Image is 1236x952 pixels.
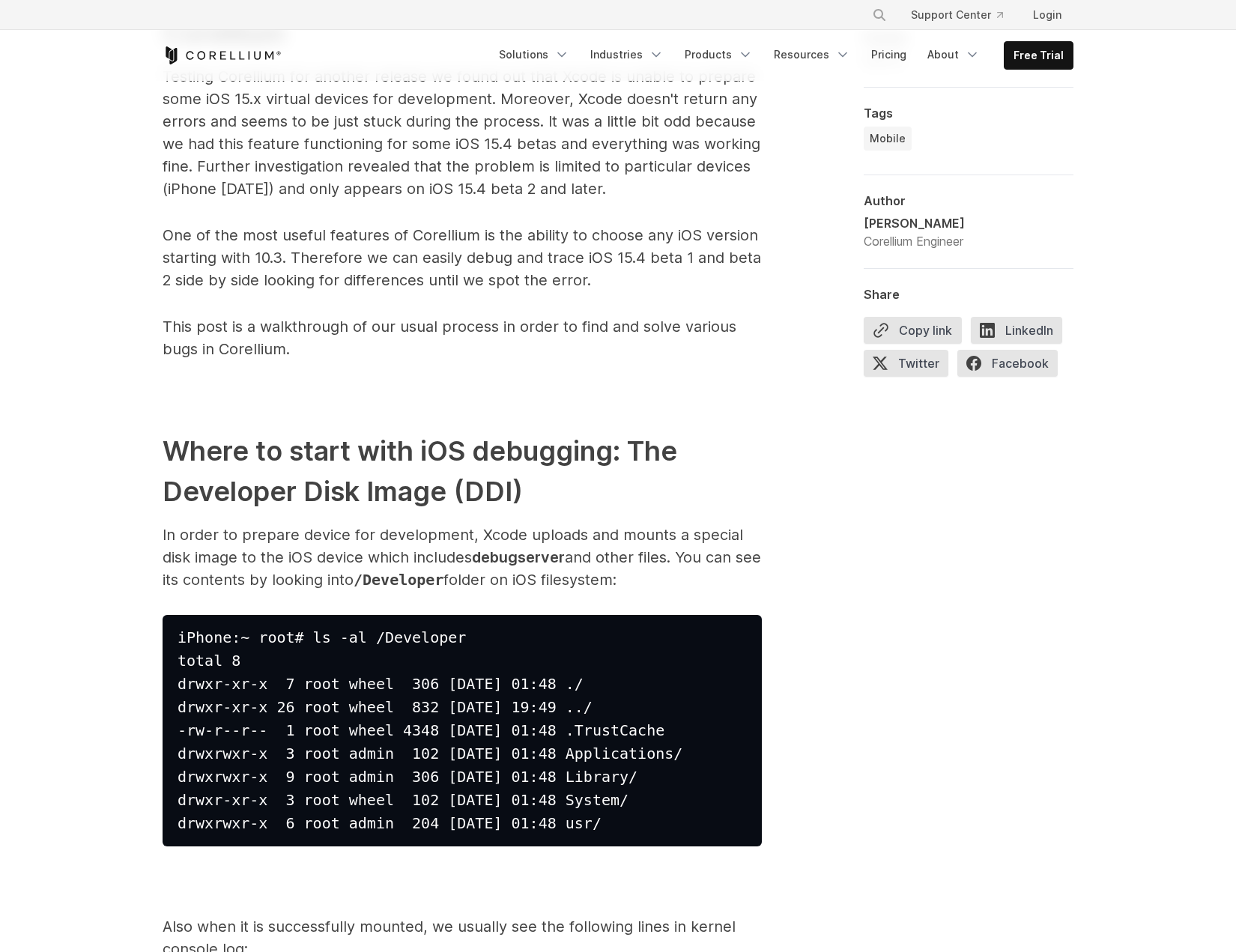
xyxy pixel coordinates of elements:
[472,548,565,566] span: debugserver
[971,317,1062,344] span: LinkedIn
[1005,42,1073,69] a: Free Trial
[864,317,962,344] button: Copy link
[163,524,762,591] p: In order to prepare device for development, Xcode uploads and mounts a special disk image to the ...
[178,814,602,832] span: drwxrwxr-x 6 root admin 204 [DATE] 01:48 usr/
[918,41,989,68] a: About
[862,41,915,68] a: Pricing
[178,745,682,762] span: drwxrwxr-x 3 root admin 102 [DATE] 01:48 Applications/
[854,1,1073,28] div: Navigation Menu
[864,350,948,377] span: Twitter
[490,41,578,68] a: Solutions
[864,127,912,151] a: Mobile
[178,628,466,646] span: iPhone:~ root# ls -al /Developer
[864,287,1073,302] div: Share
[957,350,1058,377] span: Facebook
[163,224,762,291] p: One of the most useful features of Corellium is the ability to choose any iOS version starting wi...
[1021,1,1073,28] a: Login
[957,350,1067,383] a: Facebook
[864,214,965,232] div: [PERSON_NAME]
[178,768,637,786] span: drwxrwxr-x 9 root admin 306 [DATE] 01:48 Library/
[490,41,1073,70] div: Navigation Menu
[765,41,859,68] a: Resources
[163,431,762,512] h2: Where to start with iOS debugging: The Developer Disk Image (DDI)
[864,232,965,250] div: Corellium Engineer
[864,193,1073,208] div: Author
[676,41,762,68] a: Products
[971,317,1071,350] a: LinkedIn
[864,350,957,383] a: Twitter
[870,131,906,146] span: Mobile
[163,315,762,360] p: This post is a walkthrough of our usual process in order to find and solve various bugs in Corell...
[178,721,664,739] span: -rw-r--r-- 1 root wheel 4348 [DATE] 01:48 .TrustCache
[178,698,593,716] span: drwxr-xr-x 26 root wheel 832 [DATE] 19:49 ../
[899,1,1015,28] a: Support Center
[866,1,893,28] button: Search
[178,652,240,670] span: total 8
[581,41,673,68] a: Industries
[178,791,628,809] span: drwxr-xr-x 3 root wheel 102 [DATE] 01:48 System/
[864,106,1073,121] div: Tags
[163,46,282,64] a: Corellium Home
[163,65,762,200] p: Testing Corellium for another release we found out that Xcode is unable to prepare some iOS 15.x ...
[178,675,584,693] span: drwxr-xr-x 7 root wheel 306 [DATE] 01:48 ./
[354,571,443,589] span: /Developer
